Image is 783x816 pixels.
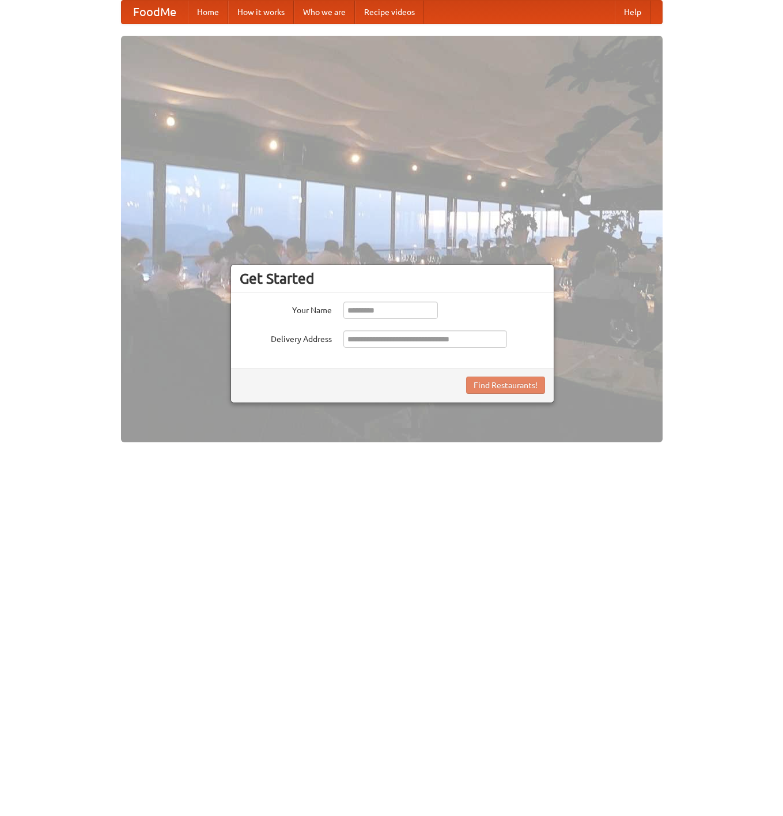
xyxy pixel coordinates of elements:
[228,1,294,24] a: How it works
[188,1,228,24] a: Home
[240,330,332,345] label: Delivery Address
[122,1,188,24] a: FoodMe
[615,1,650,24] a: Help
[294,1,355,24] a: Who we are
[240,270,545,287] h3: Get Started
[240,302,332,316] label: Your Name
[355,1,424,24] a: Recipe videos
[466,377,545,394] button: Find Restaurants!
